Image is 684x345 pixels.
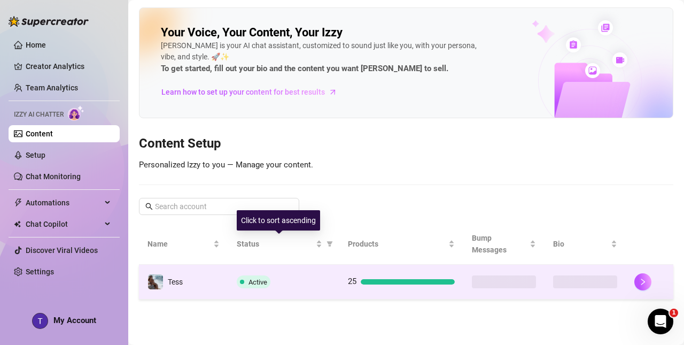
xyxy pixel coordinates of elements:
a: Learn how to set up your content for best results [161,83,345,101]
span: right [639,278,647,286]
span: Tess [168,278,183,286]
span: Chat Copilot [26,216,102,233]
h2: Your Voice, Your Content, Your Izzy [161,25,343,40]
span: filter [324,236,335,252]
span: Automations [26,194,102,211]
th: Bump Messages [463,224,545,265]
span: thunderbolt [14,198,22,207]
img: ACg8ocJYPhCGbkh5IG2813nOAp7zsEtEI7s7GBqX4nZC-3_ne-uJ2w=s96-c [33,313,48,328]
th: Name [139,224,228,265]
span: My Account [53,316,96,325]
a: Home [26,41,46,49]
a: Settings [26,267,54,276]
span: arrow-right [328,87,338,97]
img: AI Chatter [68,105,84,121]
span: Status [237,238,314,250]
a: Setup [26,151,45,159]
th: Products [339,224,463,265]
strong: To get started, fill out your bio and the content you want [PERSON_NAME] to sell. [161,64,448,73]
a: Content [26,129,53,138]
a: Creator Analytics [26,58,111,75]
span: Name [147,238,211,250]
h3: Content Setup [139,135,673,152]
th: Bio [545,224,626,265]
img: ai-chatter-content-library-cLFOSyPT.png [507,9,673,118]
span: Active [248,278,267,286]
div: [PERSON_NAME] is your AI chat assistant, customized to sound just like you, with your persona, vi... [161,40,481,75]
span: 25 [348,277,356,286]
span: Learn how to set up your content for best results [161,86,325,98]
a: Discover Viral Videos [26,246,98,255]
th: Status [228,224,339,265]
span: Products [348,238,446,250]
span: Bio [553,238,609,250]
span: Izzy AI Chatter [14,110,64,120]
span: 1 [670,309,678,317]
span: filter [327,241,333,247]
div: Click to sort ascending [237,210,320,231]
a: Team Analytics [26,83,78,92]
img: Chat Copilot [14,220,21,228]
input: Search account [155,201,284,212]
img: Tess [148,274,163,289]
iframe: Intercom live chat [648,309,673,334]
img: logo-BBDzfeDw.svg [9,16,89,27]
span: Bump Messages [472,232,527,256]
span: search [145,203,153,210]
span: Personalized Izzy to you — Manage your content. [139,160,313,170]
a: Chat Monitoring [26,172,81,181]
button: right [634,273,651,290]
